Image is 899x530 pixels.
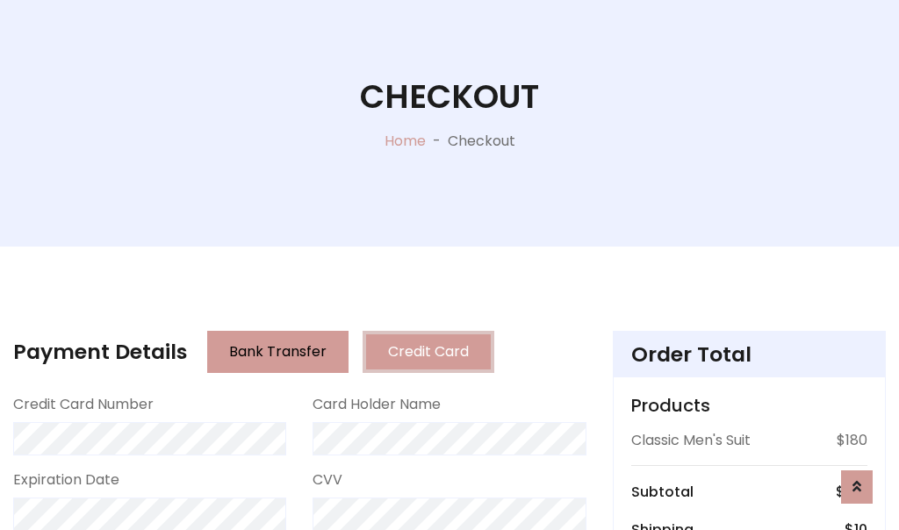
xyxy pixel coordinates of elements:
[13,340,187,364] h4: Payment Details
[837,430,867,451] p: $180
[631,483,694,500] h6: Subtotal
[13,394,154,415] label: Credit Card Number
[836,483,867,500] h6: $
[385,131,426,151] a: Home
[426,131,448,152] p: -
[13,469,119,491] label: Expiration Date
[631,395,867,416] h5: Products
[207,331,349,373] button: Bank Transfer
[363,331,494,373] button: Credit Card
[448,131,515,152] p: Checkout
[360,77,539,117] h1: Checkout
[313,394,441,415] label: Card Holder Name
[631,430,751,451] p: Classic Men's Suit
[313,469,342,491] label: CVV
[631,342,867,367] h4: Order Total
